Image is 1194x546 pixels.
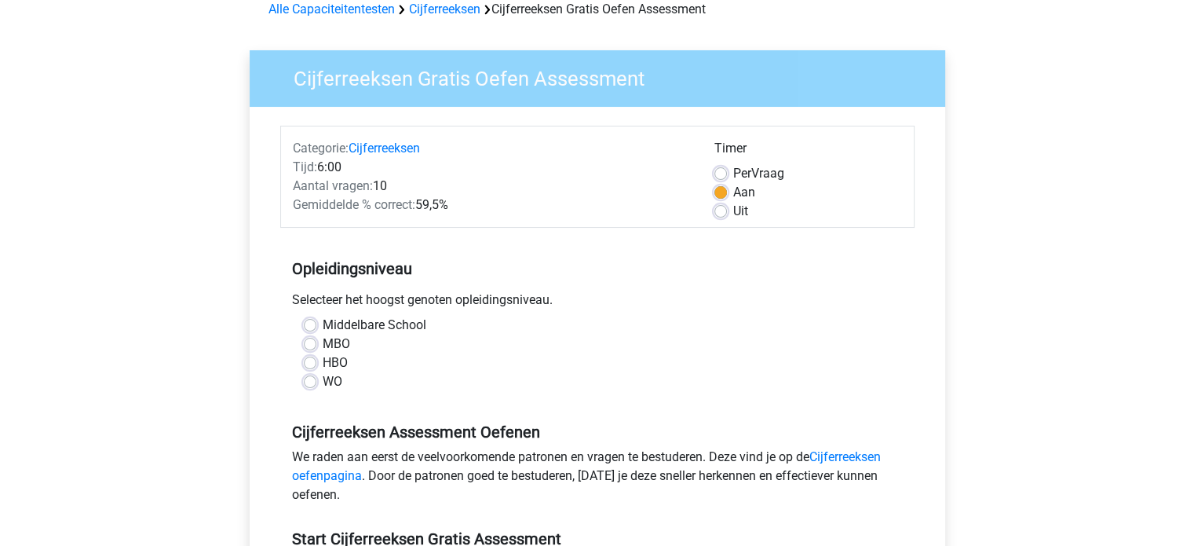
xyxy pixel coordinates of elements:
[323,316,426,335] label: Middelbare School
[409,2,480,16] a: Cijferreeksen
[733,202,748,221] label: Uit
[293,178,373,193] span: Aantal vragen:
[281,158,703,177] div: 6:00
[323,354,348,372] label: HBO
[714,139,902,164] div: Timer
[323,372,342,391] label: WO
[268,2,395,16] a: Alle Capaciteitentesten
[280,448,915,511] div: We raden aan eerst de veelvoorkomende patronen en vragen te bestuderen. Deze vind je op de . Door...
[293,197,415,212] span: Gemiddelde % correct:
[292,423,903,442] h5: Cijferreeksen Assessment Oefenen
[293,159,317,174] span: Tijd:
[280,291,915,316] div: Selecteer het hoogst genoten opleidingsniveau.
[733,183,755,202] label: Aan
[281,177,703,196] div: 10
[733,166,751,181] span: Per
[323,335,350,354] label: MBO
[293,141,349,156] span: Categorie:
[733,164,784,183] label: Vraag
[349,141,420,156] a: Cijferreeksen
[292,253,903,284] h5: Opleidingsniveau
[281,196,703,214] div: 59,5%
[275,60,933,91] h3: Cijferreeksen Gratis Oefen Assessment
